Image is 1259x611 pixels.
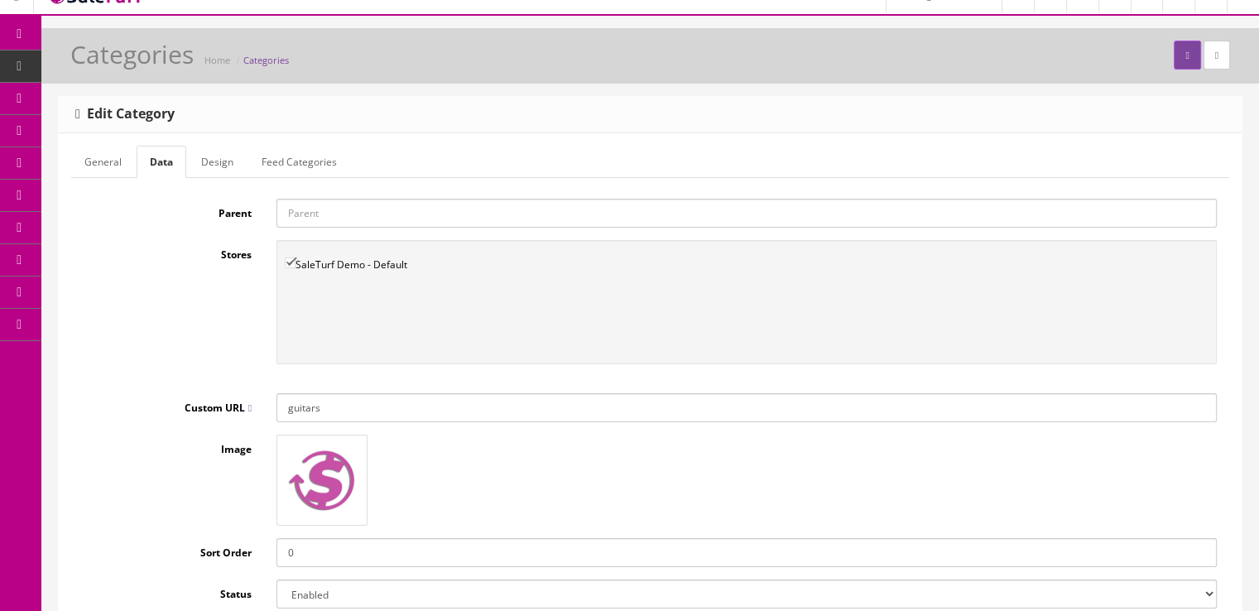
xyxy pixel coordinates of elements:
a: Data [137,146,186,178]
a: Design [188,146,247,178]
input: Custom URL [276,393,1217,422]
a: Categories [243,54,289,66]
a: Home [204,54,230,66]
label: Stores [71,240,264,262]
input: Parent [276,199,1217,228]
h3: Edit Category [75,107,175,122]
label: Image [71,435,264,457]
input: Sort Order [276,538,1217,567]
input: SaleTurf Demo - Default [285,257,296,268]
a: Feed Categories [248,146,350,178]
a: General [71,146,135,178]
label: Parent [71,199,264,221]
span: Custom URL [185,401,252,415]
label: SaleTurf Demo - Default [285,256,407,272]
h1: Categories [70,41,194,68]
label: Status [71,580,264,602]
label: Sort Order [71,538,264,560]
